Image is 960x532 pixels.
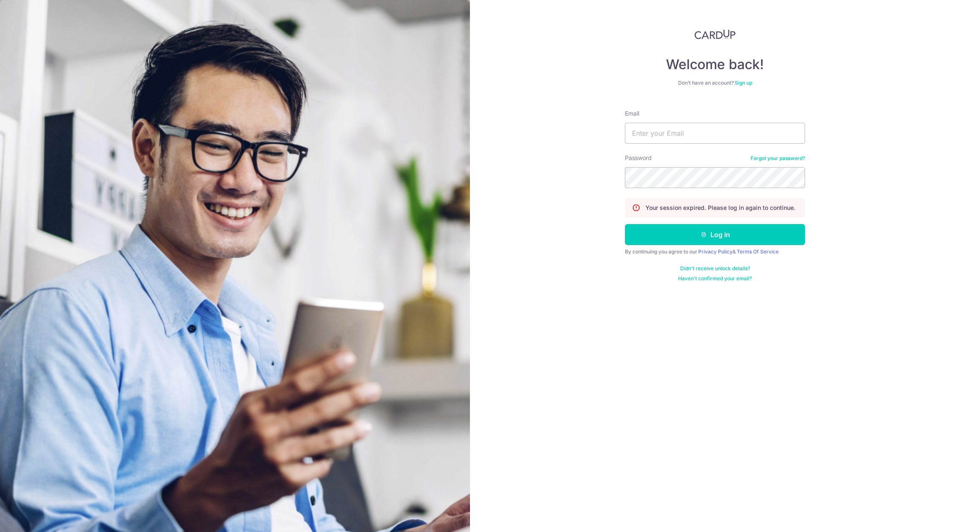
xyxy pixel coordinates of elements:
a: Haven't confirmed your email? [678,275,752,282]
div: Don’t have an account? [625,80,805,86]
p: Your session expired. Please log in again to continue. [645,204,795,212]
a: Sign up [735,80,752,86]
img: CardUp Logo [694,29,735,39]
div: By continuing you agree to our & [625,248,805,255]
a: Terms Of Service [737,248,779,255]
label: Password [625,154,652,162]
a: Privacy Policy [698,248,733,255]
input: Enter your Email [625,123,805,144]
button: Log in [625,224,805,245]
label: Email [625,109,639,118]
h4: Welcome back! [625,56,805,73]
a: Forgot your password? [751,155,805,162]
a: Didn't receive unlock details? [680,265,750,272]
